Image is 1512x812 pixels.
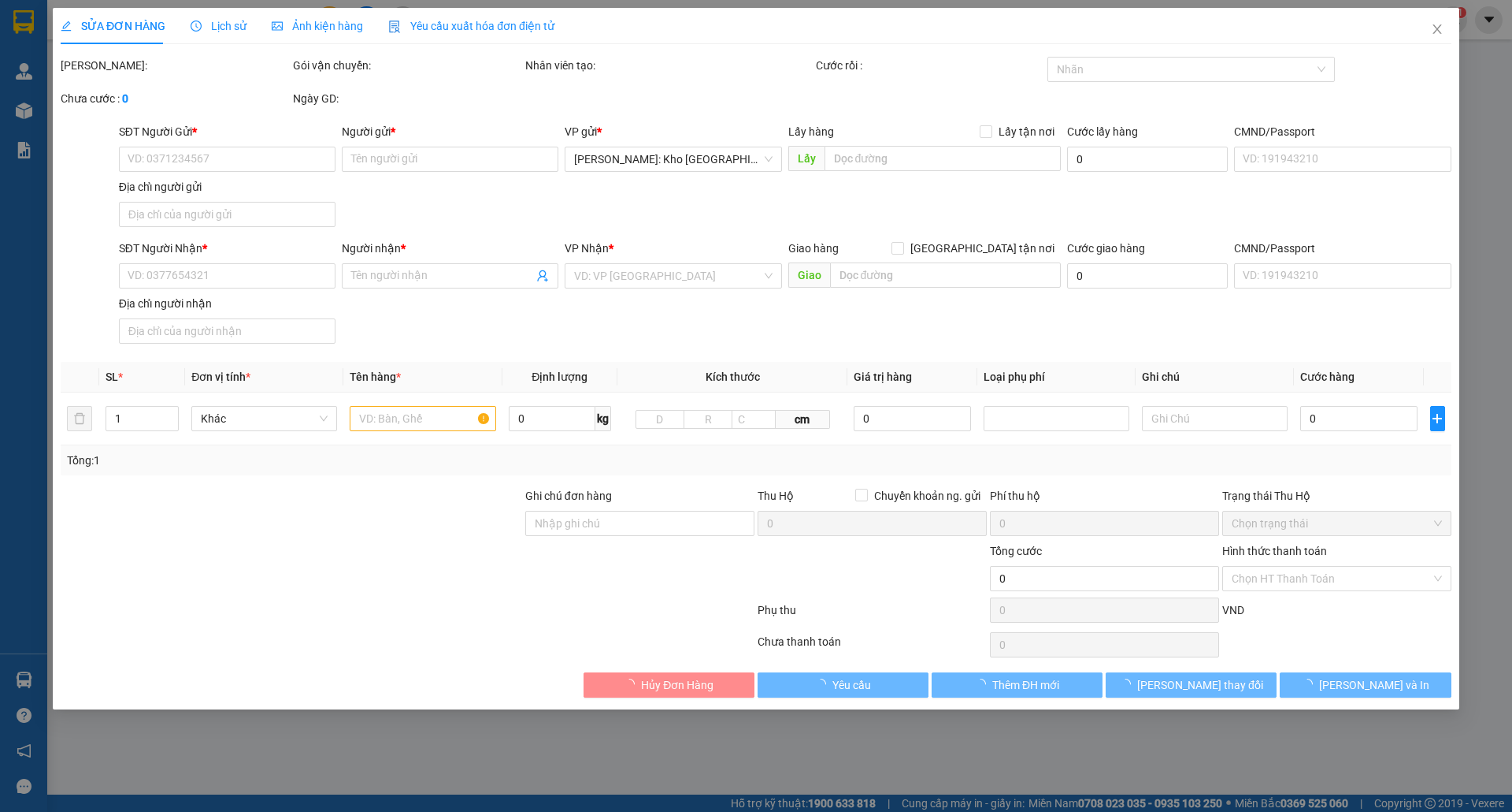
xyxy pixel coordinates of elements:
[388,20,401,33] img: icon
[830,263,1061,288] input: Dọc đường
[106,371,118,383] span: SL
[832,676,871,694] span: Yêu cầu
[1142,406,1288,431] input: Ghi Chú
[854,371,913,383] span: Giá trị hàng
[119,240,335,257] div: SĐT Người Nhận
[191,20,202,32] span: clock-circle
[595,406,611,431] span: kg
[61,20,165,32] span: SỬA ĐƠN HÀNG
[119,318,335,344] input: Địa chỉ của người nhận
[202,407,328,430] span: Khác
[584,672,754,698] button: Hủy Đơn Hàng
[758,490,794,502] span: Thu Hộ
[816,57,1045,74] div: Cước rồi :
[904,240,1061,257] span: [GEOGRAPHIC_DATA] tận nơi
[975,679,992,690] span: loading
[1106,672,1277,698] button: [PERSON_NAME] thay đổi
[192,371,251,383] span: Đơn vị tính
[990,545,1042,557] span: Tổng cước
[1234,123,1451,140] div: CMND/Passport
[119,202,335,227] input: Địa chỉ của người gửi
[67,452,584,469] div: Tổng: 1
[350,406,496,431] input: VD: Bàn, Ghế
[732,410,776,429] input: C
[388,20,554,32] span: Yêu cầu xuất hóa đơn điện tử
[624,679,641,690] span: loading
[293,57,522,74] div: Gói vận chuyển:
[119,178,335,196] div: Địa chỉ người gửi
[776,410,829,429] span: cm
[1067,147,1228,172] input: Cước lấy hàng
[575,147,773,171] span: Hồ Chí Minh: Kho Thủ Đức & Quận 9
[67,406,92,431] button: delete
[532,371,587,383] span: Định lượng
[61,57,290,74] div: [PERSON_NAME]:
[1067,125,1138,138] label: Cước lấy hàng
[342,123,558,140] div: Người gửi
[788,125,834,138] span: Lấy hàng
[119,295,335,312] div: Địa chỉ người nhận
[684,410,732,429] input: R
[191,20,246,32] span: Lịch sử
[636,410,684,429] input: D
[119,123,335,140] div: SĐT Người Gửi
[525,511,754,536] input: Ghi chú đơn hàng
[868,487,987,505] span: Chuyển khoản ng. gửi
[788,263,830,288] span: Giao
[815,679,832,690] span: loading
[1430,406,1445,431] button: plus
[756,633,988,661] div: Chưa thanh toán
[1415,8,1459,52] button: Close
[61,20,72,32] span: edit
[1067,263,1228,289] input: Cước giao hàng
[932,672,1102,698] button: Thêm ĐH mới
[111,7,318,28] strong: PHIẾU DÁN LÊN HÀNG
[1301,371,1355,383] span: Cước hàng
[537,270,550,282] span: user-add
[992,123,1061,140] span: Lấy tận nơi
[293,90,522,107] div: Ngày GD:
[342,240,558,257] div: Người nhận
[1280,672,1451,698] button: [PERSON_NAME] và In
[1120,679,1137,690] span: loading
[825,146,1061,171] input: Dọc đường
[706,371,760,383] span: Kích thước
[990,487,1219,511] div: Phí thu hộ
[565,242,610,255] span: VP Nhận
[641,676,713,694] span: Hủy Đơn Hàng
[992,676,1059,694] span: Thêm ĐH mới
[43,34,83,47] strong: CSKH:
[788,242,839,255] span: Giao hàng
[1222,487,1451,505] div: Trạng thái Thu Hộ
[1319,676,1429,694] span: [PERSON_NAME] và In
[788,146,825,171] span: Lấy
[61,90,290,107] div: Chưa cước :
[124,34,314,62] span: CÔNG TY TNHH CHUYỂN PHÁT NHANH BẢO AN
[525,57,813,74] div: Nhân viên tạo:
[1136,362,1294,393] th: Ghi chú
[1431,412,1444,425] span: plus
[1234,240,1451,257] div: CMND/Passport
[1222,545,1327,557] label: Hình thức thanh toán
[272,20,363,32] span: Ảnh kiện hàng
[1431,23,1443,35] span: close
[756,602,988,629] div: Phụ thu
[1302,679,1319,690] span: loading
[350,371,402,383] span: Tên hàng
[272,20,283,32] span: picture
[6,109,98,122] span: 17:22:14 [DATE]
[122,92,128,105] b: 0
[525,490,612,502] label: Ghi chú đơn hàng
[1222,604,1244,616] span: VND
[6,84,243,106] span: Mã đơn: HCM91308250011
[1232,512,1442,535] span: Chọn trạng thái
[977,362,1136,393] th: Loại phụ phí
[6,34,120,61] span: [PHONE_NUMBER]
[1067,242,1145,255] label: Cước giao hàng
[758,672,928,698] button: Yêu cầu
[1137,676,1263,694] span: [PERSON_NAME] thay đổi
[565,123,782,140] div: VP gửi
